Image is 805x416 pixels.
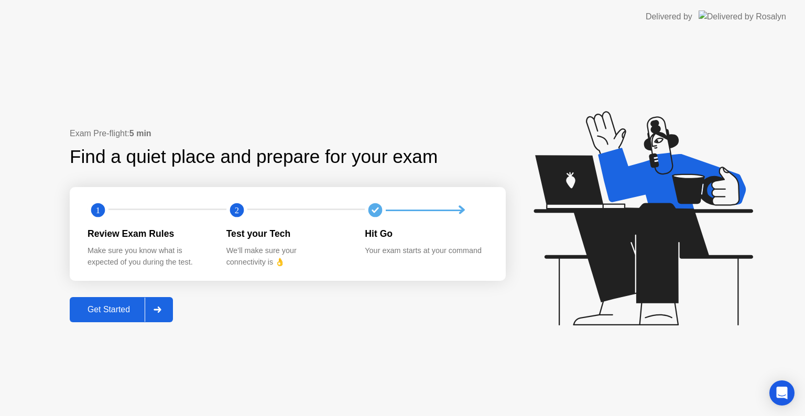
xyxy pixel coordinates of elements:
[769,380,795,406] div: Open Intercom Messenger
[73,305,145,314] div: Get Started
[365,227,487,240] div: Hit Go
[226,227,349,240] div: Test your Tech
[70,127,506,140] div: Exam Pre-flight:
[129,129,151,138] b: 5 min
[365,245,487,257] div: Your exam starts at your command
[70,297,173,322] button: Get Started
[226,245,349,268] div: We’ll make sure your connectivity is 👌
[699,10,786,23] img: Delivered by Rosalyn
[88,227,210,240] div: Review Exam Rules
[70,143,439,171] div: Find a quiet place and prepare for your exam
[646,10,692,23] div: Delivered by
[88,245,210,268] div: Make sure you know what is expected of you during the test.
[235,205,239,215] text: 2
[96,205,100,215] text: 1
